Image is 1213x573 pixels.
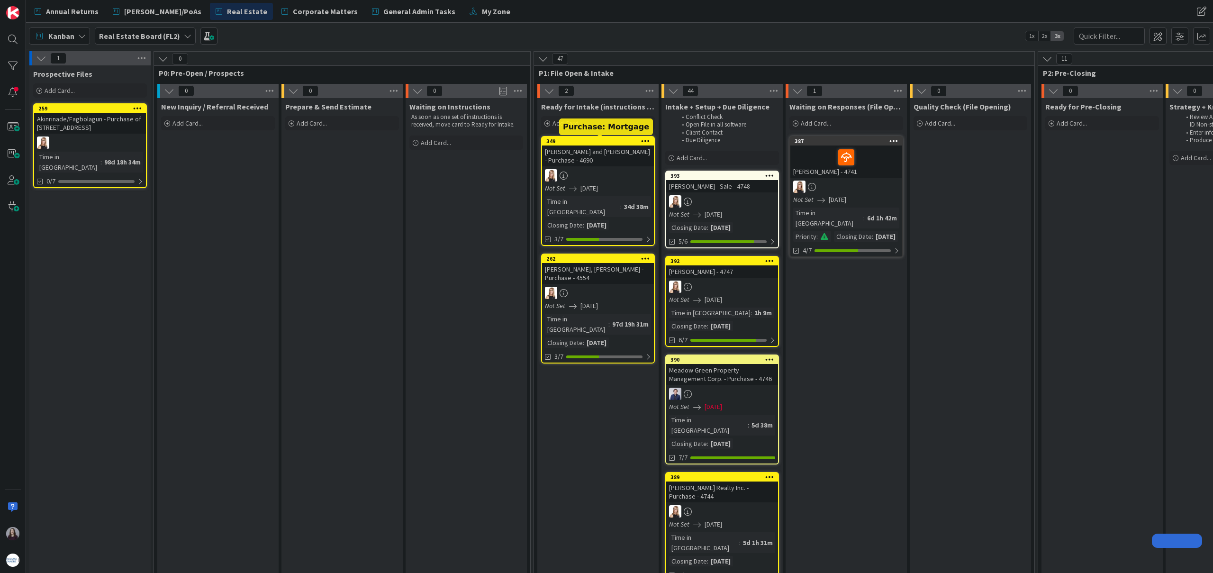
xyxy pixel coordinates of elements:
[6,554,19,567] img: avatar
[1062,85,1078,97] span: 0
[227,6,267,17] span: Real Estate
[666,172,778,180] div: 393
[666,257,778,278] div: 392[PERSON_NAME] - 4747
[1056,53,1072,64] span: 11
[34,136,146,149] div: DB
[666,473,778,482] div: 389
[159,68,518,78] span: P0: Pre-Open / Prospects
[816,231,818,242] span: :
[608,319,610,329] span: :
[622,201,651,212] div: 34d 38m
[539,68,1023,78] span: P1: File Open & Intake
[790,181,902,193] div: DB
[383,6,455,17] span: General Admin Tasks
[707,321,708,331] span: :
[789,102,903,111] span: Waiting on Responses (File Opening)
[795,138,902,145] div: 387
[790,137,902,146] div: 387
[707,438,708,449] span: :
[666,388,778,400] div: CU
[293,6,358,17] span: Corporate Matters
[583,337,584,348] span: :
[873,231,898,242] div: [DATE]
[124,6,201,17] span: [PERSON_NAME]/PoAs
[545,196,620,217] div: Time in [GEOGRAPHIC_DATA]
[45,86,75,95] span: Add Card...
[46,6,99,17] span: Annual Returns
[37,136,49,149] img: DB
[708,556,733,566] div: [DATE]
[670,258,778,264] div: 392
[705,519,722,529] span: [DATE]
[707,222,708,233] span: :
[554,352,563,362] span: 3/7
[1057,119,1087,127] span: Add Card...
[541,136,655,246] a: 349[PERSON_NAME] and [PERSON_NAME] - Purchase - 4690DBNot Set[DATE]Time in [GEOGRAPHIC_DATA]:34d ...
[584,337,609,348] div: [DATE]
[1074,27,1145,45] input: Quick Filter...
[669,388,681,400] img: CU
[583,220,584,230] span: :
[666,172,778,192] div: 393[PERSON_NAME] - Sale - 4748
[677,121,778,128] li: Open File in all software
[29,3,104,20] a: Annual Returns
[751,308,752,318] span: :
[707,556,708,566] span: :
[666,265,778,278] div: [PERSON_NAME] - 4747
[669,195,681,208] img: DB
[679,453,688,463] span: 7/7
[666,505,778,518] div: DB
[931,85,947,97] span: 0
[34,104,146,134] div: 259Akinrinade/Fagbolagun - Purchase of [STREET_ADDRESS]
[421,138,451,147] span: Add Card...
[666,473,778,502] div: 389[PERSON_NAME] Realty Inc. - Purchase - 4744
[34,104,146,113] div: 259
[545,220,583,230] div: Closing Date
[705,295,722,305] span: [DATE]
[669,308,751,318] div: Time in [GEOGRAPHIC_DATA]
[666,482,778,502] div: [PERSON_NAME] Realty Inc. - Purchase - 4744
[558,85,574,97] span: 2
[834,231,872,242] div: Closing Date
[542,146,654,166] div: [PERSON_NAME] and [PERSON_NAME] - Purchase - 4690
[620,201,622,212] span: :
[669,556,707,566] div: Closing Date
[793,231,816,242] div: Priority
[409,102,490,111] span: Waiting on Instructions
[863,213,865,223] span: :
[670,356,778,363] div: 390
[669,321,707,331] div: Closing Date
[542,169,654,182] div: DB
[210,3,273,20] a: Real Estate
[677,113,778,121] li: Conflict Check
[679,236,688,246] span: 5/6
[790,137,902,178] div: 387[PERSON_NAME] - 4741
[749,420,775,430] div: 5d 38m
[102,157,143,167] div: 98d 18h 34m
[705,209,722,219] span: [DATE]
[793,208,863,228] div: Time in [GEOGRAPHIC_DATA]
[669,532,739,553] div: Time in [GEOGRAPHIC_DATA]
[682,85,698,97] span: 44
[552,119,583,127] span: Add Card...
[803,246,812,255] span: 4/7
[914,102,1011,111] span: Quality Check (File Opening)
[669,438,707,449] div: Closing Date
[790,146,902,178] div: [PERSON_NAME] - 4741
[666,355,778,385] div: 390Meadow Green Property Management Corp. - Purchase - 4746
[1186,85,1203,97] span: 0
[1051,31,1064,41] span: 3x
[748,420,749,430] span: :
[665,355,779,464] a: 390Meadow Green Property Management Corp. - Purchase - 4746CUNot Set[DATE]Time in [GEOGRAPHIC_DAT...
[411,113,521,129] p: As soon as one set of instructions is received, move card to Ready for Intake.
[666,355,778,364] div: 390
[50,53,66,64] span: 1
[793,195,814,204] i: Not Set
[107,3,207,20] a: [PERSON_NAME]/PoAs
[679,335,688,345] span: 6/7
[872,231,873,242] span: :
[366,3,461,20] a: General Admin Tasks
[464,3,516,20] a: My Zone
[6,6,19,19] img: Visit kanbanzone.com
[739,537,741,548] span: :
